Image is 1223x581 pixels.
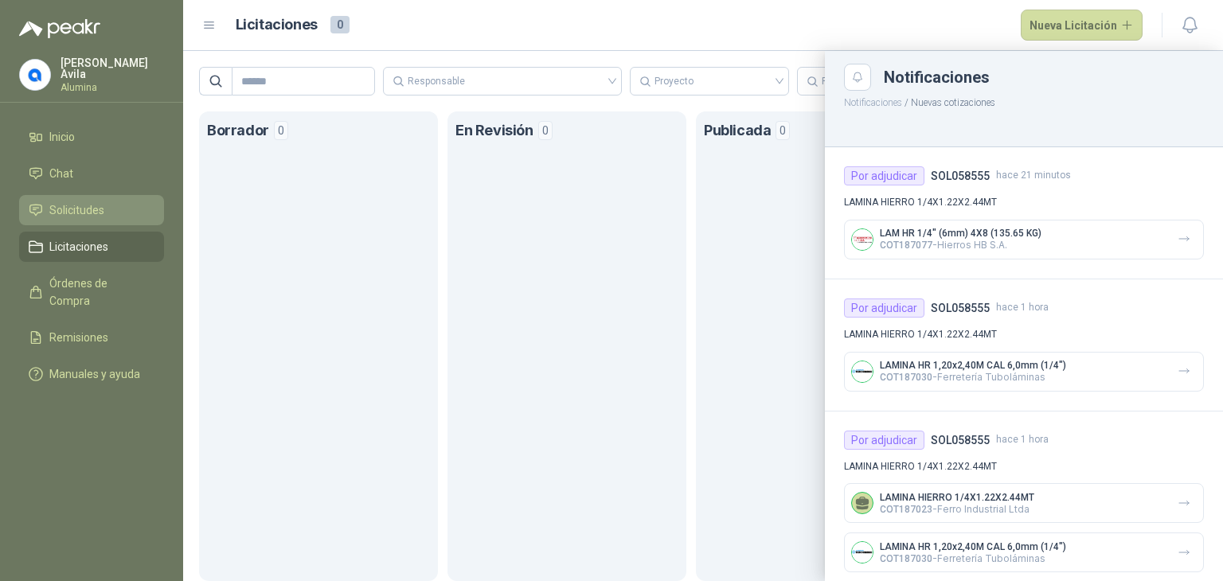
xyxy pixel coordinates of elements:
button: Notificaciones [844,97,902,108]
p: LAMINA HIERRO 1/4X1.22X2.44MT [844,195,1204,210]
a: Inicio [19,122,164,152]
p: LAMINA HR 1,20x2,40M CAL 6,0mm (1/4") [880,360,1066,371]
span: hace 1 hora [996,432,1049,447]
a: Licitaciones [19,232,164,262]
p: - Ferretería Tuboláminas [880,552,1066,564]
p: / Nuevas cotizaciones [825,91,1223,111]
span: COT187030 [880,553,932,564]
p: LAMINA HIERRO 1/4X1.22X2.44MT [844,327,1204,342]
a: Chat [19,158,164,189]
span: Solicitudes [49,201,104,219]
p: - Ferro Industrial Ltda [880,503,1034,515]
span: COT187077 [880,240,932,251]
h4: SOL058555 [931,299,990,317]
a: Solicitudes [19,195,164,225]
span: Licitaciones [49,238,108,255]
button: Close [844,64,871,91]
span: Órdenes de Compra [49,275,149,310]
a: Remisiones [19,322,164,353]
button: Nueva Licitación [1021,10,1143,41]
h4: SOL058555 [931,431,990,449]
span: Chat [49,165,73,182]
p: LAMINA HR 1,20x2,40M CAL 6,0mm (1/4") [880,541,1066,552]
p: - Ferretería Tuboláminas [880,371,1066,383]
span: hace 21 minutos [996,168,1071,183]
span: COT187023 [880,504,932,515]
img: Company Logo [20,60,50,90]
img: Logo peakr [19,19,100,38]
img: Company Logo [852,229,873,250]
div: Notificaciones [884,69,1204,85]
span: 0 [330,16,350,33]
span: Inicio [49,128,75,146]
p: [PERSON_NAME] Avila [61,57,164,80]
p: - Hierros HB S.A. [880,239,1041,251]
span: Remisiones [49,329,108,346]
a: Órdenes de Compra [19,268,164,316]
span: Manuales y ayuda [49,365,140,383]
span: hace 1 hora [996,300,1049,315]
a: Manuales y ayuda [19,359,164,389]
img: Company Logo [852,542,873,563]
div: Por adjudicar [844,431,924,450]
p: LAM HR 1/4" (6mm) 4X8 (135.65 KG) [880,228,1041,239]
div: Por adjudicar [844,166,924,185]
p: Alumina [61,83,164,92]
span: COT187030 [880,372,932,383]
p: LAMINA HIERRO 1/4X1.22X2.44MT [880,492,1034,503]
p: LAMINA HIERRO 1/4X1.22X2.44MT [844,459,1204,474]
div: Por adjudicar [844,298,924,318]
h1: Licitaciones [236,14,318,37]
img: Company Logo [852,361,873,382]
h4: SOL058555 [931,167,990,185]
